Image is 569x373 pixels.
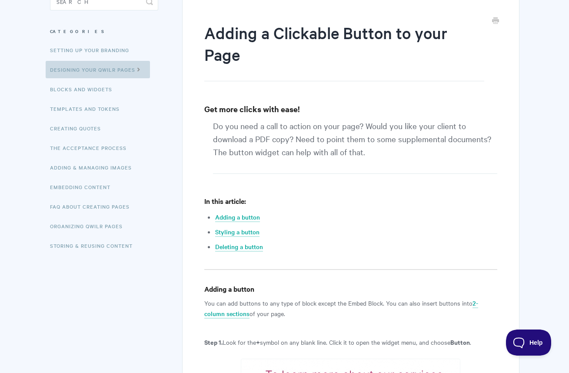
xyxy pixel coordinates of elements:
[204,196,246,206] strong: In this article:
[204,337,497,347] p: Look for the symbol on any blank line. Click it to open the widget menu, and choose .
[50,120,107,137] a: Creating Quotes
[50,198,136,215] a: FAQ About Creating Pages
[215,213,260,222] a: Adding a button
[492,17,499,26] a: Print this Article
[204,22,484,81] h1: Adding a Clickable Button to your Page
[204,103,497,115] h3: Get more clicks with ease!
[50,23,158,39] h3: Categories
[204,298,497,319] p: You can add buttons to any type of block except the Embed Block. You can also insert buttons into...
[215,242,263,252] a: Deleting a button
[46,61,150,78] a: Designing Your Qwilr Pages
[50,178,117,196] a: Embedding Content
[50,139,133,157] a: The Acceptance Process
[50,80,119,98] a: Blocks and Widgets
[213,119,497,174] p: Do you need a call to action on your page? Would you like your client to download a PDF copy? Nee...
[215,227,260,237] a: Styling a button
[50,41,136,59] a: Setting up your Branding
[450,337,470,346] strong: Button
[50,217,129,235] a: Organizing Qwilr Pages
[506,330,552,356] iframe: Toggle Customer Support
[50,237,139,254] a: Storing & Reusing Content
[204,337,223,346] b: Step 1.
[50,100,126,117] a: Templates and Tokens
[50,159,138,176] a: Adding & Managing Images
[204,283,497,294] h4: Adding a button
[256,337,260,346] strong: +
